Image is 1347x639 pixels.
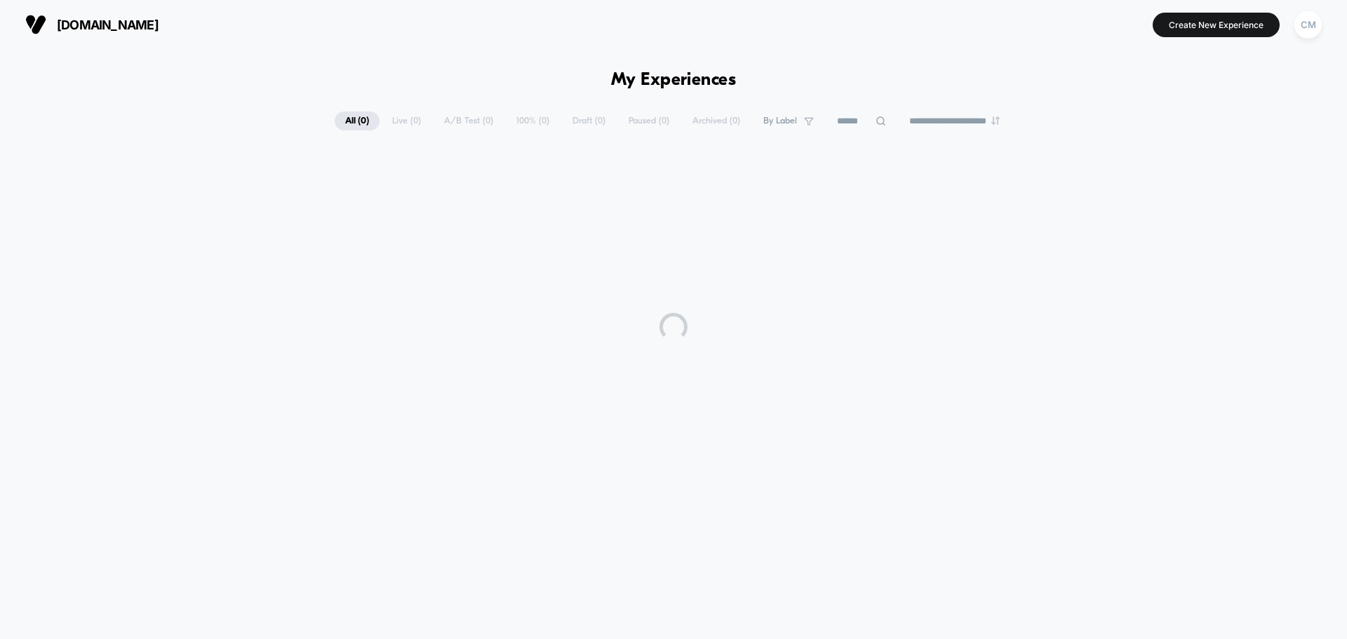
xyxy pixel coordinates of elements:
button: [DOMAIN_NAME] [21,13,163,36]
span: [DOMAIN_NAME] [57,18,159,32]
button: Create New Experience [1153,13,1280,37]
h1: My Experiences [611,70,737,90]
img: Visually logo [25,14,46,35]
button: CM [1290,11,1326,39]
div: CM [1294,11,1322,39]
img: end [991,116,1000,125]
span: All ( 0 ) [335,112,380,130]
span: By Label [763,116,797,126]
